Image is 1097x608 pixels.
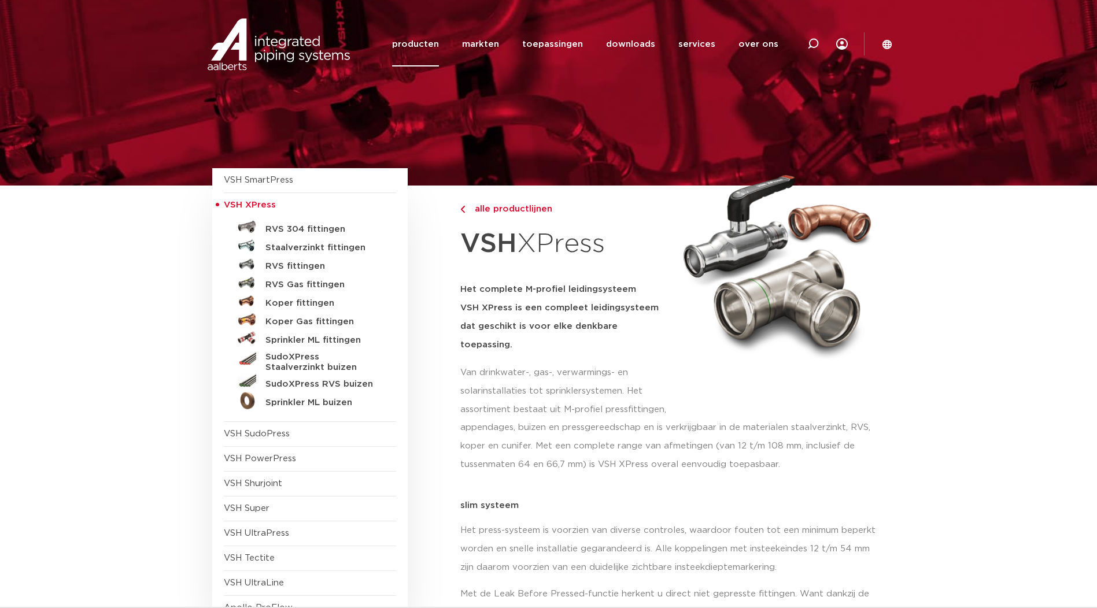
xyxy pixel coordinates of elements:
[606,22,655,66] a: downloads
[265,317,380,327] h5: Koper Gas fittingen
[460,222,670,266] h1: XPress
[460,206,465,213] img: chevron-right.svg
[265,352,380,373] h5: SudoXPress Staalverzinkt buizen
[265,261,380,272] h5: RVS fittingen
[265,224,380,235] h5: RVS 304 fittingen
[224,329,396,347] a: Sprinkler ML fittingen
[678,22,715,66] a: services
[224,236,396,255] a: Staalverzinkt fittingen
[265,280,380,290] h5: RVS Gas fittingen
[224,479,282,488] a: VSH Shurjoint
[224,579,284,587] a: VSH UltraLine
[265,398,380,408] h5: Sprinkler ML buizen
[738,22,778,66] a: over ons
[460,418,885,474] p: appendages, buizen en pressgereedschap en is verkrijgbaar in de materialen staalverzinkt, RVS, ko...
[224,373,396,391] a: SudoXPress RVS buizen
[224,255,396,273] a: RVS fittingen
[224,554,275,562] a: VSH Tectite
[224,529,289,537] a: VSH UltraPress
[224,218,396,236] a: RVS 304 fittingen
[460,521,885,577] p: Het press-systeem is voorzien van diverse controles, waardoor fouten tot een minimum beperkt word...
[460,364,670,419] p: Van drinkwater-, gas-, verwarmings- en solarinstallaties tot sprinklersystemen. Het assortiment b...
[224,310,396,329] a: Koper Gas fittingen
[224,273,396,292] a: RVS Gas fittingen
[224,347,396,373] a: SudoXPress Staalverzinkt buizen
[265,379,380,390] h5: SudoXPress RVS buizen
[224,176,293,184] a: VSH SmartPress
[224,391,396,410] a: Sprinkler ML buizen
[468,205,552,213] span: alle productlijnen
[265,335,380,346] h5: Sprinkler ML fittingen
[224,292,396,310] a: Koper fittingen
[224,454,296,463] a: VSH PowerPress
[460,202,670,216] a: alle productlijnen
[224,504,269,513] a: VSH Super
[522,22,583,66] a: toepassingen
[460,501,885,510] p: slim systeem
[392,22,778,66] nav: Menu
[460,280,670,354] h5: Het complete M-profiel leidingsysteem VSH XPress is een compleet leidingsysteem dat geschikt is v...
[392,22,439,66] a: producten
[224,429,290,438] a: VSH SudoPress
[265,243,380,253] h5: Staalverzinkt fittingen
[462,22,499,66] a: markten
[224,201,276,209] span: VSH XPress
[265,298,380,309] h5: Koper fittingen
[460,231,517,257] strong: VSH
